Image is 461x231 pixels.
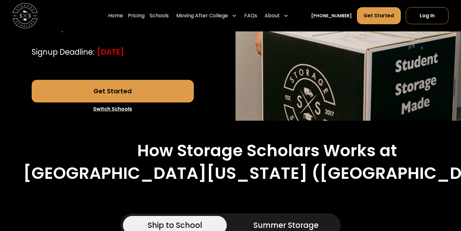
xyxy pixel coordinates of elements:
div: About [265,12,280,19]
div: Signup Deadline: [32,47,94,58]
a: Pricing [128,7,145,25]
a: Get Started [32,80,194,102]
div: Ship to School [148,220,202,231]
div: [DATE] [97,47,124,58]
a: FAQs [244,7,257,25]
a: Schools [150,7,169,25]
a: [PHONE_NUMBER] [311,13,352,19]
a: Switch Schools [32,102,194,116]
a: Log In [406,7,448,24]
h2: How Storage Scholars Works at [137,141,397,161]
div: Moving After College [176,12,228,19]
img: Storage Scholars main logo [13,3,38,28]
a: Get Started [357,7,400,24]
div: Summer Storage [253,220,319,231]
a: Home [108,7,123,25]
div: About [262,7,291,25]
div: Moving After College [174,7,239,25]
